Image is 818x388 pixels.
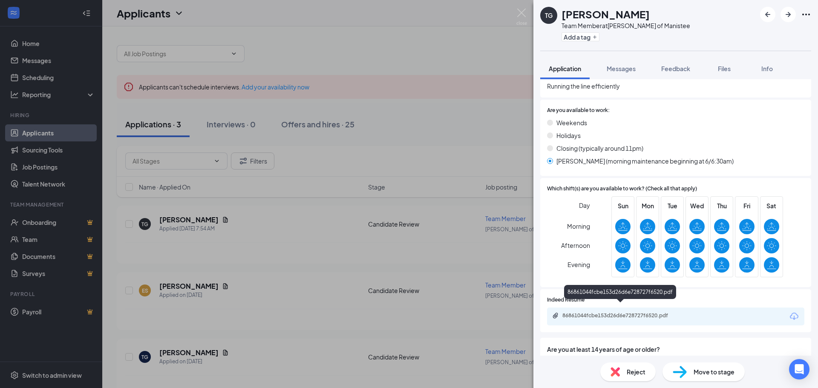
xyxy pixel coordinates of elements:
span: Running the line efficiently [547,81,804,91]
svg: ArrowRight [783,9,793,20]
svg: Plus [592,34,597,40]
button: ArrowRight [781,7,796,22]
svg: Ellipses [801,9,811,20]
span: Day [579,201,590,210]
div: TG [545,11,553,20]
span: Files [718,65,731,72]
span: Thu [714,201,729,210]
div: Team Member at [PERSON_NAME] of Manistee [562,21,690,30]
svg: Paperclip [552,312,559,319]
span: Morning [567,218,590,234]
span: Sat [764,201,779,210]
span: Are you at least 14 years of age or older? [547,345,804,354]
span: Mon [640,201,655,210]
span: Which shift(s) are you available to work? (Check all that apply) [547,185,697,193]
div: 86861044fcbe153d26d6e728727f6520.pdf [562,312,682,319]
span: Wed [689,201,705,210]
span: Feedback [661,65,690,72]
span: Evening [567,257,590,272]
span: Are you available to work: [547,106,610,115]
a: Paperclip86861044fcbe153d26d6e728727f6520.pdf [552,312,690,320]
span: Indeed Resume [547,296,585,304]
svg: Download [789,311,799,322]
span: Holidays [556,131,581,140]
button: ArrowLeftNew [760,7,775,22]
div: Open Intercom Messenger [789,359,809,379]
span: Closing (typically around 11pm) [556,144,643,153]
svg: ArrowLeftNew [763,9,773,20]
span: Tue [665,201,680,210]
span: Messages [607,65,636,72]
span: Move to stage [694,367,734,377]
span: [PERSON_NAME] (morning maintenance beginning at 6/6:30am) [556,156,734,166]
span: Application [549,65,581,72]
span: Fri [739,201,755,210]
span: Afternoon [561,238,590,253]
button: PlusAdd a tag [562,32,599,41]
span: Sun [615,201,631,210]
span: Info [761,65,773,72]
span: Reject [627,367,645,377]
div: 86861044fcbe153d26d6e728727f6520.pdf [564,285,676,299]
span: Weekends [556,118,587,127]
h1: [PERSON_NAME] [562,7,650,21]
